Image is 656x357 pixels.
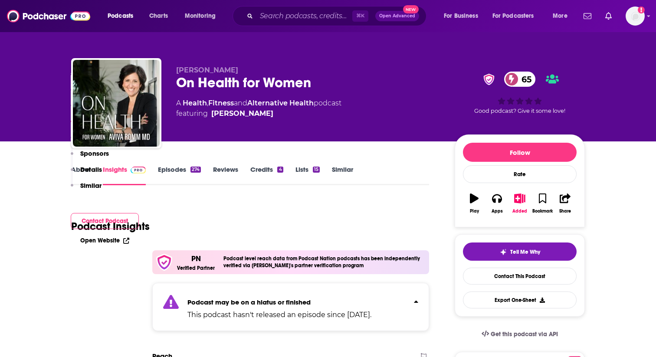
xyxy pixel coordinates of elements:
[547,9,578,23] button: open menu
[438,9,489,23] button: open menu
[470,209,479,214] div: Play
[491,331,558,338] span: Get this podcast via API
[144,9,173,23] a: Charts
[379,14,415,18] span: Open Advanced
[481,74,497,85] img: verified Badge
[241,6,435,26] div: Search podcasts, credits, & more...
[313,167,320,173] div: 15
[403,5,419,13] span: New
[108,10,133,22] span: Podcasts
[463,143,577,162] button: Follow
[177,265,215,271] h5: Verified Partner
[250,165,283,185] a: Credits4
[176,98,341,119] div: A podcast
[532,209,553,214] div: Bookmark
[176,66,238,74] span: [PERSON_NAME]
[455,66,585,120] div: verified Badge65Good podcast? Give it some love!
[375,11,419,21] button: Open AdvancedNew
[513,72,536,87] span: 65
[149,10,168,22] span: Charts
[80,237,129,244] a: Open Website
[332,165,353,185] a: Similar
[492,10,534,22] span: For Podcasters
[474,108,565,114] span: Good podcast? Give it some love!
[156,254,173,271] img: verfied icon
[444,10,478,22] span: For Business
[187,310,371,320] p: This podcast hasn't released an episode since [DATE].
[475,324,565,345] a: Get this podcast via API
[500,249,507,255] img: tell me why sparkle
[207,99,208,107] span: ,
[185,10,216,22] span: Monitoring
[152,283,429,331] section: Click to expand status details
[463,165,577,183] div: Rate
[510,249,540,255] span: Tell Me Why
[71,165,102,181] button: Details
[176,108,341,119] span: featuring
[508,188,531,219] button: Added
[638,7,645,13] svg: Add a profile image
[626,7,645,26] img: User Profile
[559,209,571,214] div: Share
[352,10,368,22] span: ⌘ K
[183,99,207,107] a: Health
[463,268,577,285] a: Contact This Podcast
[7,8,90,24] img: Podchaser - Follow, Share and Rate Podcasts
[102,9,144,23] button: open menu
[80,165,102,174] p: Details
[223,255,426,269] h4: Podcast level reach data from Podcast Nation podcasts has been independently verified via [PERSON...
[256,9,352,23] input: Search podcasts, credits, & more...
[492,209,503,214] div: Apps
[208,99,234,107] a: Fitness
[80,181,102,190] p: Similar
[463,242,577,261] button: tell me why sparkleTell Me Why
[211,108,273,119] div: [PERSON_NAME]
[247,99,314,107] a: Alternative Health
[179,9,227,23] button: open menu
[531,188,554,219] button: Bookmark
[158,165,201,185] a: Episodes274
[187,298,311,306] strong: Podcast may be on a hiatus or finished
[234,99,247,107] span: and
[277,167,283,173] div: 4
[487,9,547,23] button: open menu
[512,209,527,214] div: Added
[602,9,615,23] a: Show notifications dropdown
[190,167,201,173] div: 274
[463,188,485,219] button: Play
[71,181,102,197] button: Similar
[553,10,567,22] span: More
[295,165,320,185] a: Lists15
[580,9,595,23] a: Show notifications dropdown
[73,60,160,147] img: On Health for Women
[463,291,577,308] button: Export One-Sheet
[71,213,139,229] button: Contact Podcast
[626,7,645,26] span: Logged in as rgertner
[504,72,536,87] a: 65
[191,254,201,263] p: PN
[213,165,238,185] a: Reviews
[485,188,508,219] button: Apps
[626,7,645,26] button: Show profile menu
[554,188,577,219] button: Share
